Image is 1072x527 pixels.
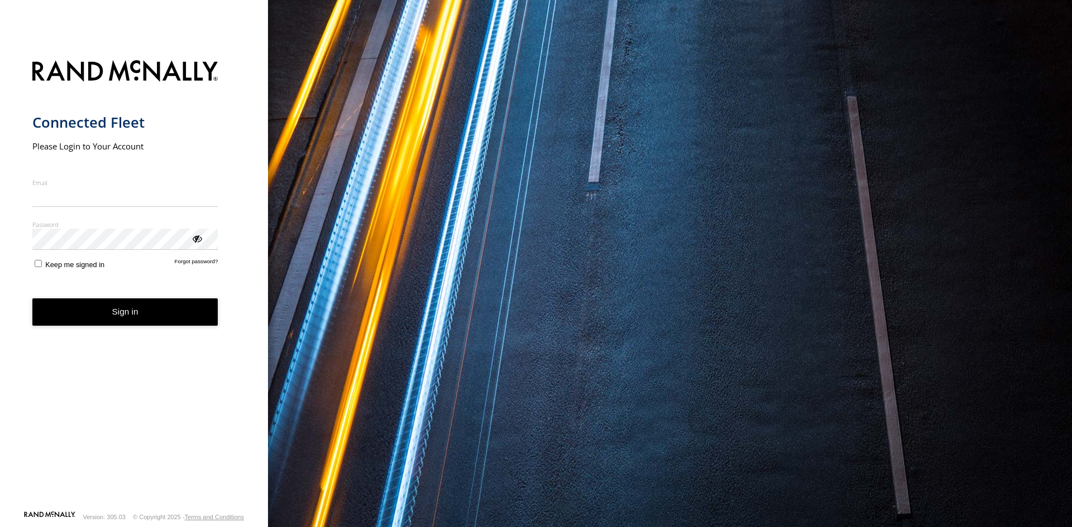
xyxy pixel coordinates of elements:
a: Terms and Conditions [185,514,244,520]
label: Email [32,178,218,187]
span: Keep me signed in [45,260,104,269]
button: Sign in [32,298,218,326]
img: Rand McNally [32,58,218,86]
form: main [32,54,236,510]
label: Password [32,220,218,229]
a: Visit our Website [24,511,75,523]
div: © Copyright 2025 - [133,514,244,520]
div: Version: 305.03 [83,514,126,520]
h2: Please Login to Your Account [32,141,218,152]
input: Keep me signed in [35,260,42,267]
a: Forgot password? [175,258,218,269]
div: ViewPassword [191,233,202,244]
h1: Connected Fleet [32,113,218,132]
